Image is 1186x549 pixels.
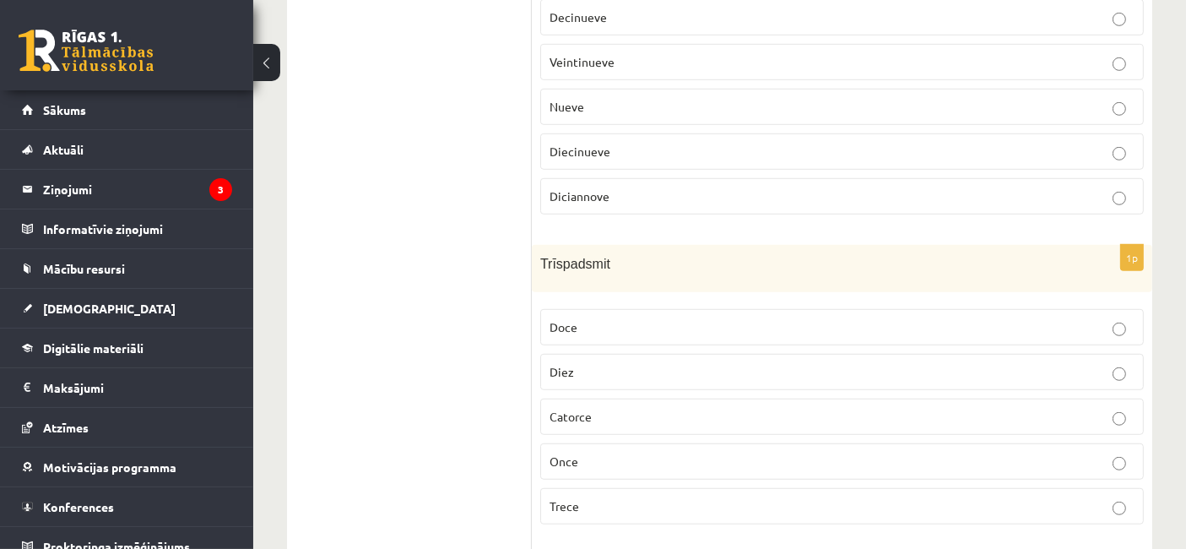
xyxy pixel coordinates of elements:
[22,209,232,248] a: Informatīvie ziņojumi
[22,170,232,209] a: Ziņojumi3
[43,261,125,276] span: Mācību resursi
[43,102,86,117] span: Sākums
[43,170,232,209] legend: Ziņojumi
[22,408,232,447] a: Atzīmes
[19,30,154,72] a: Rīgas 1. Tālmācības vidusskola
[1113,192,1126,205] input: Diciannove
[43,420,89,435] span: Atzīmes
[1113,412,1126,426] input: Catorce
[209,178,232,201] i: 3
[550,409,592,424] span: Catorce
[1113,457,1126,470] input: Once
[1113,57,1126,71] input: Veintinueve
[22,368,232,407] a: Maksājumi
[43,459,176,475] span: Motivācijas programma
[550,498,579,514] span: Trece
[22,130,232,169] a: Aktuāli
[22,90,232,129] a: Sākums
[550,319,577,334] span: Doce
[540,257,610,271] span: Trīspadsmit
[550,9,607,24] span: Decinueve
[550,188,609,204] span: Diciannove
[1113,502,1126,515] input: Trece
[1113,102,1126,116] input: Nueve
[1113,323,1126,336] input: Doce
[22,448,232,486] a: Motivācijas programma
[1113,147,1126,160] input: Diecinueve
[43,209,232,248] legend: Informatīvie ziņojumi
[550,364,574,379] span: Diez
[550,54,615,69] span: Veintinueve
[22,487,232,526] a: Konferences
[1113,367,1126,381] input: Diez
[22,289,232,328] a: [DEMOGRAPHIC_DATA]
[43,340,144,356] span: Digitālie materiāli
[43,499,114,514] span: Konferences
[1113,13,1126,26] input: Decinueve
[550,454,578,469] span: Once
[43,142,84,157] span: Aktuāli
[43,301,176,316] span: [DEMOGRAPHIC_DATA]
[550,99,584,114] span: Nueve
[22,329,232,367] a: Digitālie materiāli
[43,368,232,407] legend: Maksājumi
[1120,244,1144,271] p: 1p
[550,144,610,159] span: Diecinueve
[22,249,232,288] a: Mācību resursi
